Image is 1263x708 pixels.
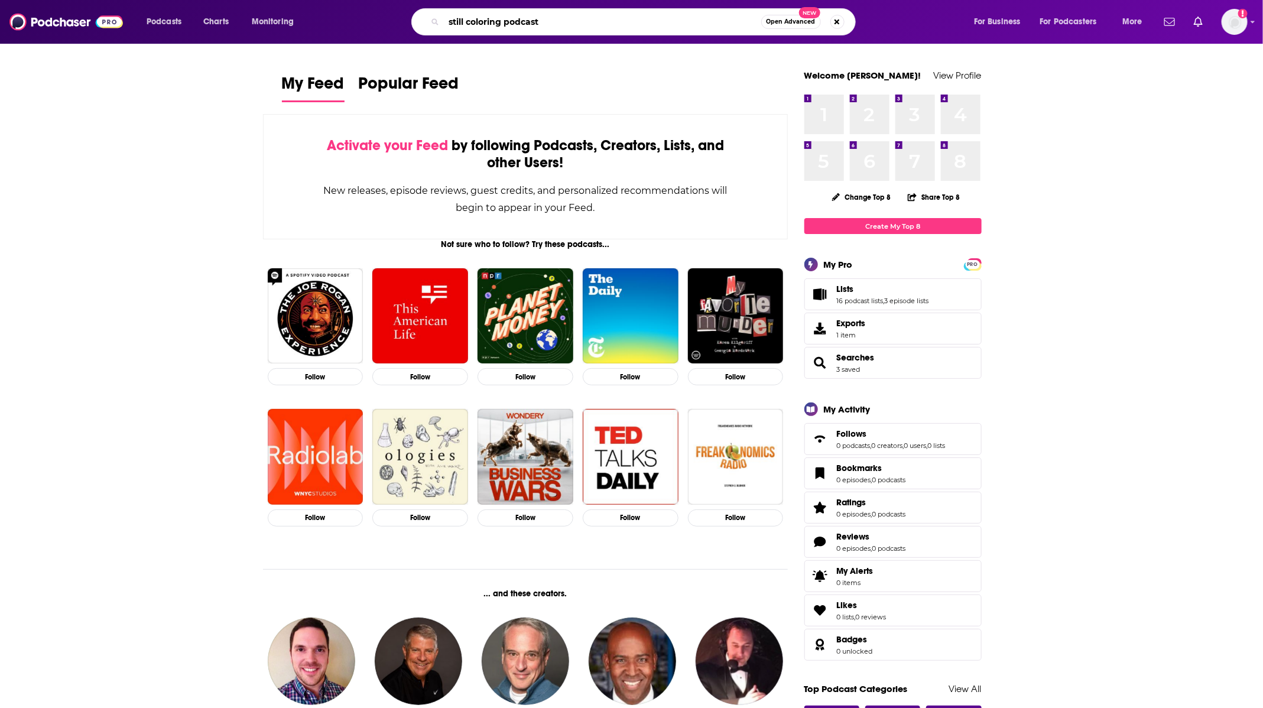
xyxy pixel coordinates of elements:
button: Follow [268,368,363,385]
span: Exports [837,318,866,329]
a: Searches [837,352,875,363]
div: by following Podcasts, Creators, Lists, and other Users! [323,137,729,171]
button: Follow [478,368,573,385]
span: Likes [837,600,858,610]
img: Podchaser - Follow, Share and Rate Podcasts [9,11,123,33]
span: Reviews [837,531,870,542]
span: Ratings [837,497,866,508]
span: Popular Feed [359,73,459,100]
span: , [884,297,885,305]
span: Searches [804,347,982,379]
button: Follow [688,368,784,385]
a: Reviews [837,531,906,542]
button: Open AdvancedNew [761,15,821,29]
a: Likes [837,600,887,610]
img: This American Life [372,268,468,364]
button: Show profile menu [1222,9,1248,35]
button: open menu [966,12,1035,31]
span: , [871,510,872,518]
button: open menu [1033,12,1114,31]
a: 0 podcasts [837,441,871,450]
a: Top Podcast Categories [804,683,908,694]
a: Rich Keefe [268,618,355,705]
a: Follows [837,428,946,439]
img: Freakonomics Radio [688,409,784,505]
a: 0 unlocked [837,647,873,655]
span: For Podcasters [1040,14,1097,30]
a: 0 episodes [837,510,871,518]
span: Charts [203,14,229,30]
button: Follow [688,509,784,527]
span: , [903,441,904,450]
button: Follow [583,509,678,527]
div: ... and these creators. [263,589,788,599]
div: Search podcasts, credits, & more... [423,8,867,35]
img: User Profile [1222,9,1248,35]
button: Follow [268,509,363,527]
span: Lists [804,278,982,310]
a: The Daily [583,268,678,364]
span: Badges [837,634,868,645]
span: 1 item [837,331,866,339]
a: 0 users [904,441,927,450]
span: My Alerts [809,568,832,584]
button: Change Top 8 [825,190,898,204]
img: Planet Money [478,268,573,364]
input: Search podcasts, credits, & more... [444,12,761,31]
span: , [871,441,872,450]
span: Exports [809,320,832,337]
span: My Alerts [837,566,874,576]
a: 0 lists [928,441,946,450]
a: Reviews [809,534,832,550]
img: Business Wars [478,409,573,505]
img: Marshall Harris [589,618,676,705]
a: View Profile [934,70,982,81]
span: Lists [837,284,854,294]
a: Welcome [PERSON_NAME]! [804,70,921,81]
img: The Joe Rogan Experience [268,268,363,364]
a: Lists [837,284,929,294]
span: More [1122,14,1142,30]
a: Show notifications dropdown [1160,12,1180,32]
div: New releases, episode reviews, guest credits, and personalized recommendations will begin to appe... [323,182,729,216]
svg: Add a profile image [1238,9,1248,18]
div: Not sure who to follow? Try these podcasts... [263,239,788,249]
a: My Alerts [804,560,982,592]
a: View All [949,683,982,694]
a: Dale Arnold [375,618,462,705]
a: Exports [804,313,982,345]
button: Follow [583,368,678,385]
a: Create My Top 8 [804,218,982,234]
span: Activate your Feed [327,137,448,154]
span: Bookmarks [804,457,982,489]
a: Badges [809,636,832,653]
img: Dan Bernstein [482,618,569,705]
a: 0 lists [837,613,855,621]
a: 0 creators [872,441,903,450]
span: Logged in as ZoeJethani [1222,9,1248,35]
span: , [855,613,856,621]
img: Ologies with Alie Ward [372,409,468,505]
button: Follow [372,509,468,527]
a: 16 podcast lists [837,297,884,305]
span: New [799,7,820,18]
a: Lists [809,286,832,303]
span: Open Advanced [767,19,816,25]
span: Follows [837,428,867,439]
a: Badges [837,634,873,645]
span: Likes [804,595,982,626]
button: open menu [138,12,197,31]
a: 3 saved [837,365,861,374]
button: Follow [478,509,573,527]
a: Ratings [809,499,832,516]
button: open menu [243,12,309,31]
img: Joe DeCamara [696,618,783,705]
span: Badges [804,629,982,661]
span: , [927,441,928,450]
span: PRO [966,260,980,269]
